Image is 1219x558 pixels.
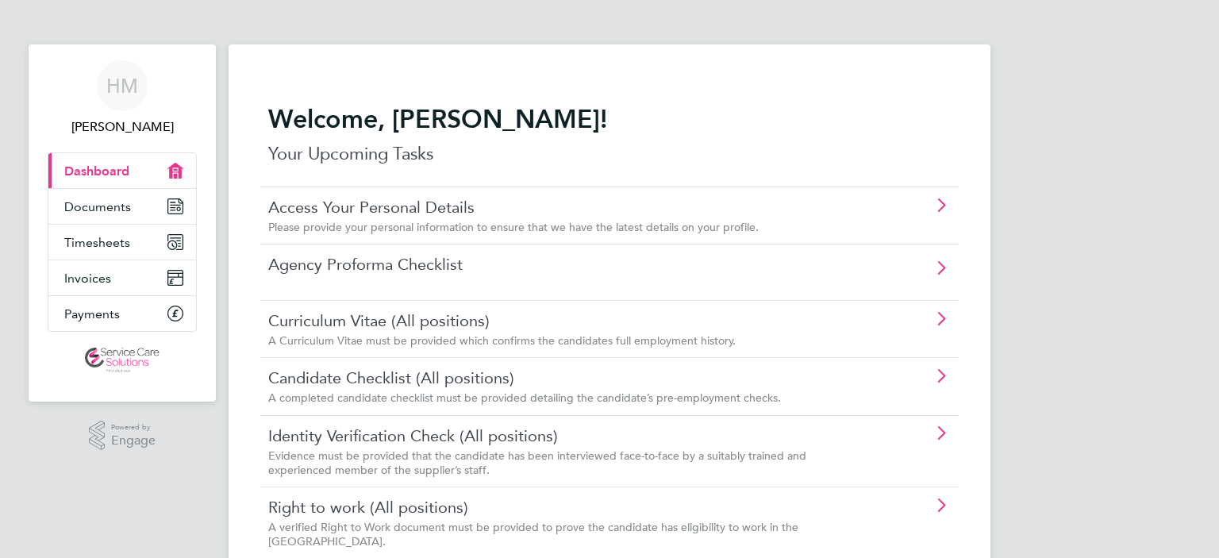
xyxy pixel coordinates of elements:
[85,348,160,373] img: servicecare-logo-retina.png
[111,421,156,434] span: Powered by
[64,164,129,179] span: Dashboard
[268,310,861,331] a: Curriculum Vitae (All positions)
[268,254,861,275] a: Agency Proforma Checklist
[268,220,759,234] span: Please provide your personal information to ensure that we have the latest details on your profile.
[48,225,196,260] a: Timesheets
[64,306,120,321] span: Payments
[111,434,156,448] span: Engage
[268,141,951,167] p: Your Upcoming Tasks
[48,296,196,331] a: Payments
[268,103,951,135] h2: Welcome, [PERSON_NAME]!
[48,117,197,137] span: Helen Maguire
[268,391,781,405] span: A completed candidate checklist must be provided detailing the candidate’s pre-employment checks.
[268,333,736,348] span: A Curriculum Vitae must be provided which confirms the candidates full employment history.
[268,197,861,217] a: Access Your Personal Details
[64,199,131,214] span: Documents
[48,260,196,295] a: Invoices
[48,60,197,137] a: HM[PERSON_NAME]
[268,448,806,477] span: Evidence must be provided that the candidate has been interviewed face-to-face by a suitably trai...
[64,235,130,250] span: Timesheets
[106,75,138,96] span: HM
[48,153,196,188] a: Dashboard
[48,348,197,373] a: Go to home page
[268,368,861,388] a: Candidate Checklist (All positions)
[29,44,216,402] nav: Main navigation
[89,421,156,451] a: Powered byEngage
[268,520,798,548] span: A verified Right to Work document must be provided to prove the candidate has eligibility to work...
[64,271,111,286] span: Invoices
[48,189,196,224] a: Documents
[268,497,861,518] a: Right to work (All positions)
[268,425,861,446] a: Identity Verification Check (All positions)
